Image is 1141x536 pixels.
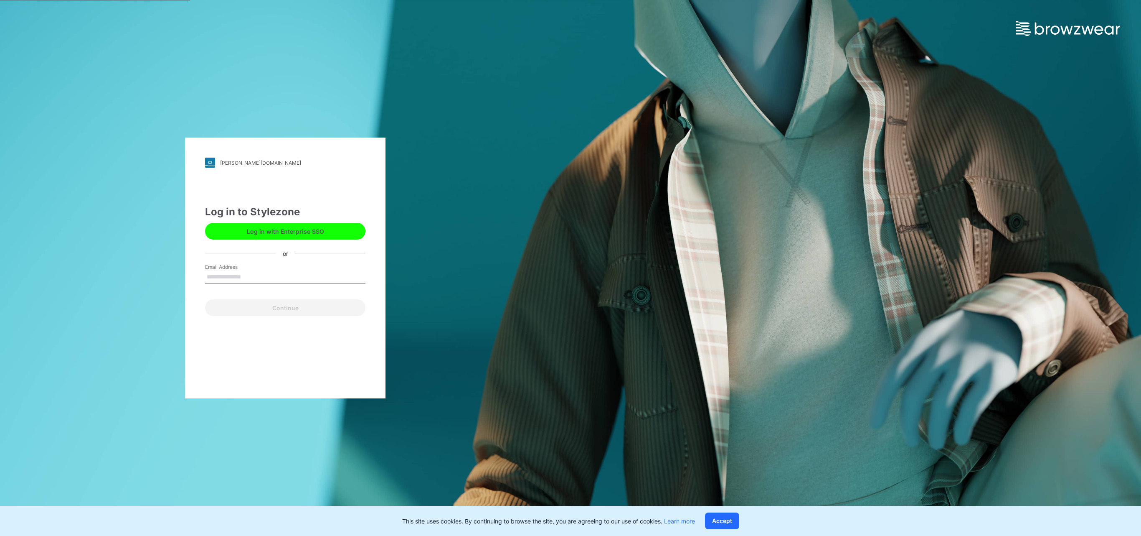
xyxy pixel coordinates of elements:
a: [PERSON_NAME][DOMAIN_NAME] [205,158,365,168]
label: Email Address [205,263,264,271]
p: This site uses cookies. By continuing to browse the site, you are agreeing to our use of cookies. [402,517,695,526]
div: Log in to Stylezone [205,204,365,220]
img: browzwear-logo.e42bd6dac1945053ebaf764b6aa21510.svg [1016,21,1120,36]
button: Accept [705,513,739,529]
img: stylezone-logo.562084cfcfab977791bfbf7441f1a819.svg [205,158,215,168]
a: Learn more [664,518,695,525]
button: Log in with Enterprise SSO [205,223,365,240]
div: or [276,249,295,258]
div: [PERSON_NAME][DOMAIN_NAME] [220,160,301,166]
